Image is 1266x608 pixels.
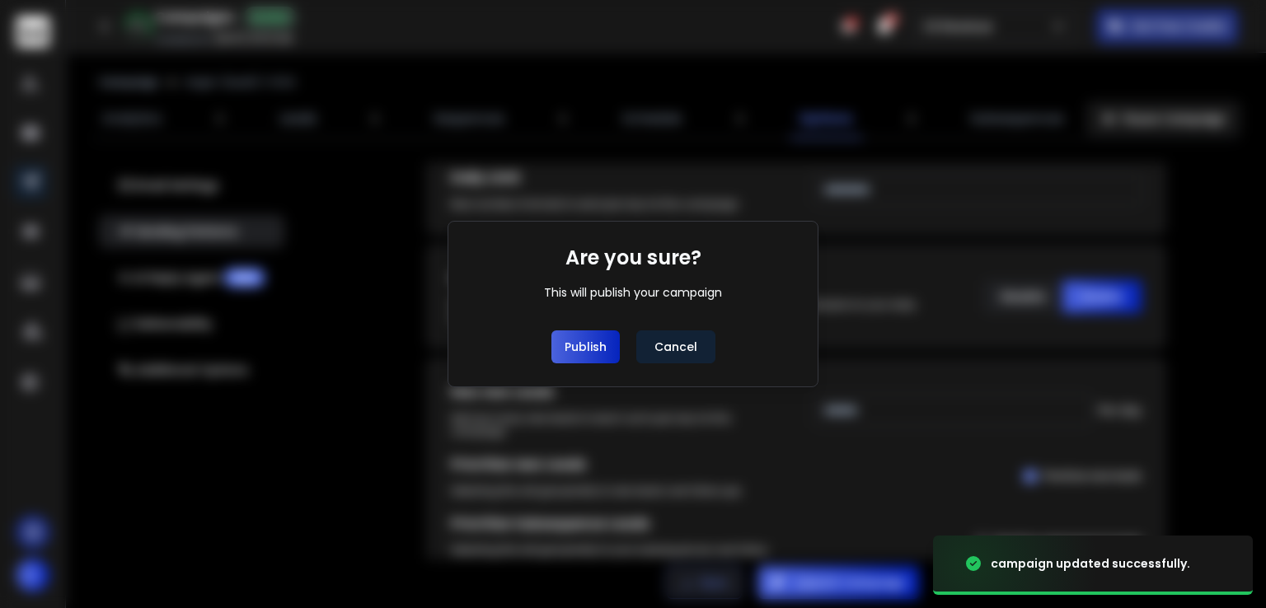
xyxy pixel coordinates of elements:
h1: Are you sure? [565,245,701,271]
button: Cancel [636,330,715,363]
div: This will publish your campaign [544,284,722,301]
button: Publish [551,330,620,363]
div: campaign updated successfully. [991,555,1190,572]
